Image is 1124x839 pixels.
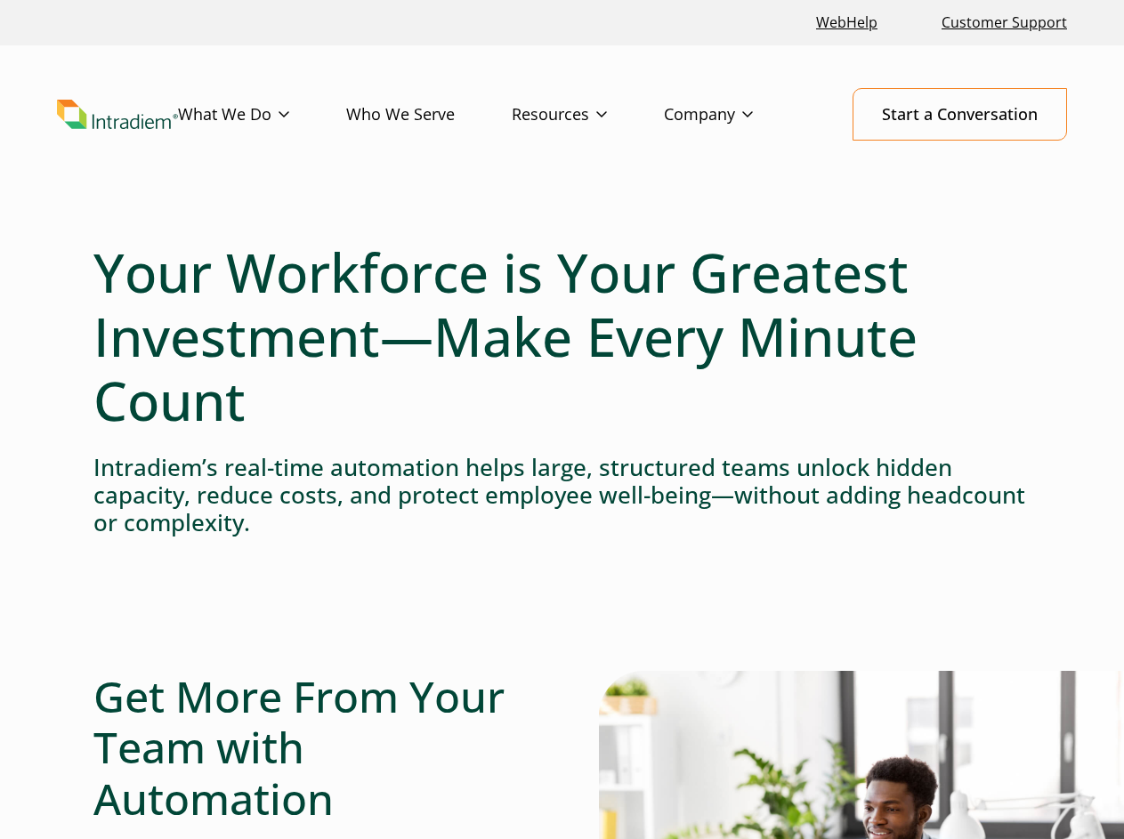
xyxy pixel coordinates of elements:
[178,89,346,141] a: What We Do
[346,89,512,141] a: Who We Serve
[934,4,1074,42] a: Customer Support
[57,100,178,129] a: Link to homepage of Intradiem
[512,89,664,141] a: Resources
[809,4,885,42] a: Link opens in a new window
[57,100,178,129] img: Intradiem
[93,240,1031,432] h1: Your Workforce is Your Greatest Investment—Make Every Minute Count
[853,88,1067,141] a: Start a Conversation
[93,671,526,825] h2: Get More From Your Team with Automation
[664,89,810,141] a: Company
[93,454,1031,537] h4: Intradiem’s real-time automation helps large, structured teams unlock hidden capacity, reduce cos...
